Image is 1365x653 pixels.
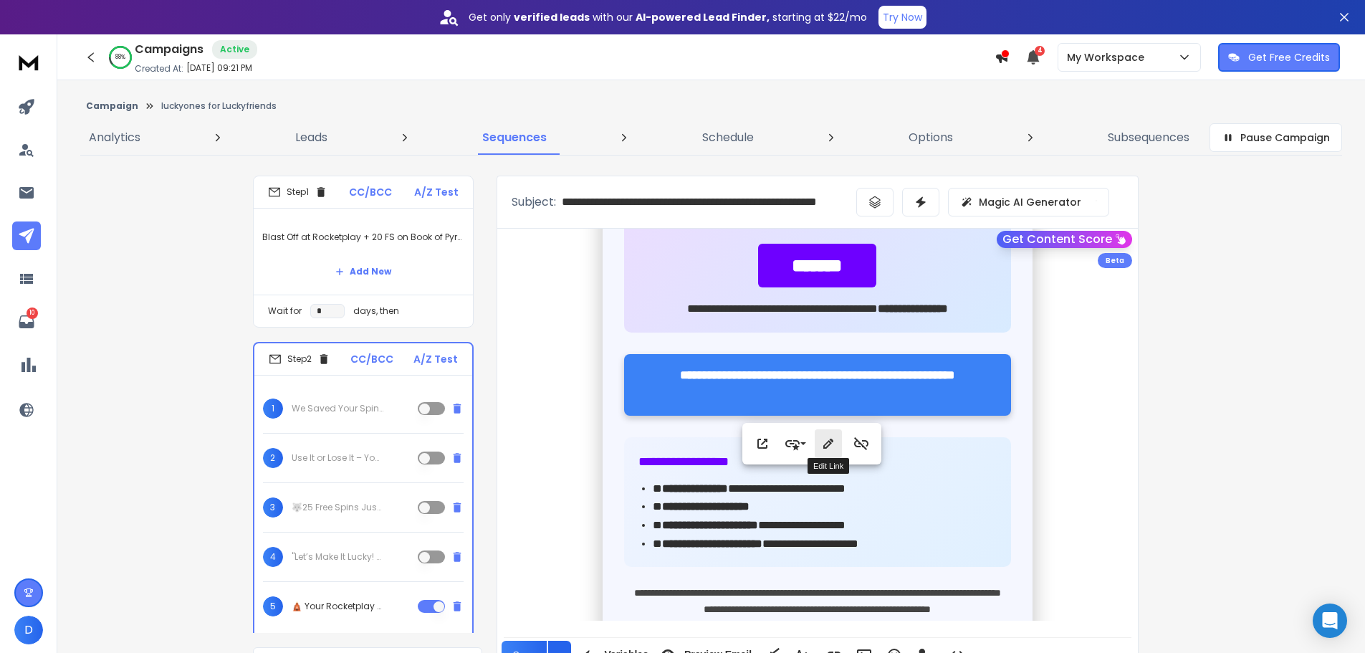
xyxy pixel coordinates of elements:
[979,195,1081,209] p: Magic AI Generator
[161,100,277,112] p: luckyones for Luckyfriends
[27,308,38,319] p: 10
[694,120,762,155] a: Schedule
[1218,43,1340,72] button: Get Free Credits
[268,186,327,199] div: Step 1
[292,601,383,612] p: 🛕 Your Rocketplay Bonus Code: REELS20 – No Deposit Needed!
[324,257,403,286] button: Add New
[263,547,283,567] span: 4
[1313,604,1347,638] div: Open Intercom Messenger
[1099,120,1198,155] a: Subsequences
[135,63,183,75] p: Created At:
[948,188,1109,216] button: Magic AI Generator
[883,10,922,24] p: Try Now
[263,596,283,616] span: 5
[353,305,399,317] p: days, then
[900,120,962,155] a: Options
[268,305,302,317] p: Wait for
[12,308,41,336] a: 10
[350,352,393,366] p: CC/BCC
[702,129,754,146] p: Schedule
[349,185,392,199] p: CC/BCC
[1108,129,1189,146] p: Subsequences
[186,62,252,74] p: [DATE] 09:21 PM
[474,120,555,155] a: Sequences
[1248,50,1330,65] p: Get Free Credits
[269,353,330,366] div: Step 2
[80,120,149,155] a: Analytics
[636,10,770,24] strong: AI-powered Lead Finder,
[512,194,556,211] p: Subject:
[212,40,257,59] div: Active
[292,452,383,464] p: Use It or Lose It – Your FS Await
[135,41,203,58] h1: Campaigns
[89,129,140,146] p: Analytics
[295,129,327,146] p: Leads
[253,176,474,328] li: Step1CC/BCCA/Z TestBlast Off at Rocketplay + 20 FS on Book of Pyramids 🛕Add NewWait fordays, then
[413,352,458,366] p: A/Z Test
[263,497,283,518] span: 3
[808,458,849,474] div: Edit Link
[14,49,43,75] img: logo
[514,10,590,24] strong: verified leads
[292,502,383,513] p: 🐺25 Free Spins Just Dropped – Play [DEMOGRAPHIC_DATA] Wolf Moon Now
[292,403,383,414] p: We Saved Your Spins – But Not for Long!
[848,429,875,458] button: Unlink
[287,120,336,155] a: Leads
[262,217,464,257] p: Blast Off at Rocketplay + 20 FS on Book of Pyramids 🛕
[115,53,125,62] p: 88 %
[14,616,43,644] button: D
[482,129,547,146] p: Sequences
[263,399,283,419] span: 1
[749,429,776,458] button: Open Link
[909,129,953,146] p: Options
[1035,46,1045,56] span: 4
[878,6,926,29] button: Try Now
[292,551,383,563] p: "Let’s Make It Lucky! 25 Free Spins Just for You 🌕"
[86,100,138,112] button: Campaign
[469,10,867,24] p: Get only with our starting at $22/mo
[1067,50,1150,65] p: My Workspace
[414,185,459,199] p: A/Z Test
[1210,123,1342,152] button: Pause Campaign
[1098,253,1132,268] div: Beta
[997,231,1132,248] button: Get Content Score
[263,448,283,468] span: 2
